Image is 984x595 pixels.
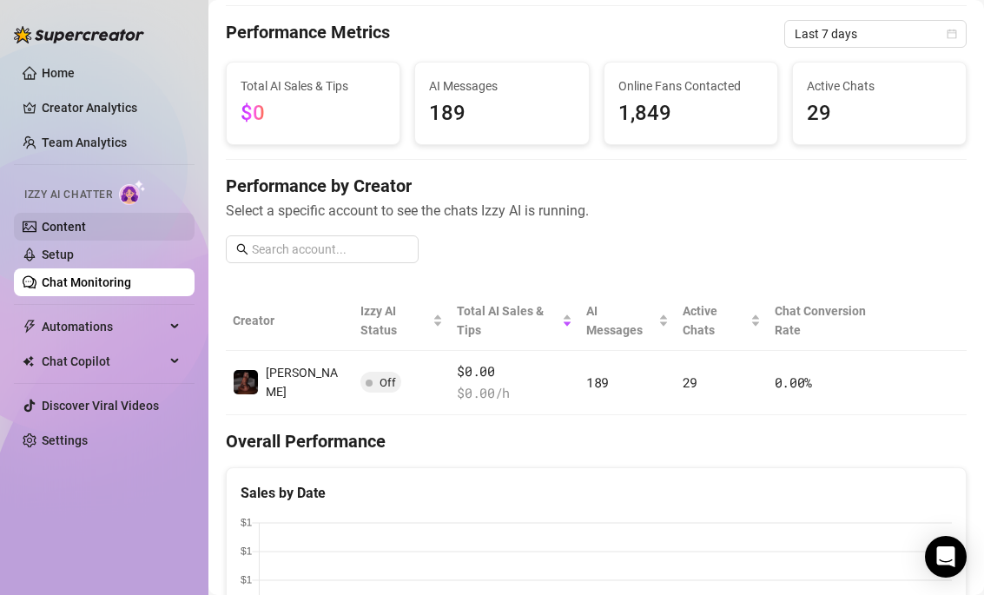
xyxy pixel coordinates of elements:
span: Off [380,376,396,389]
span: Izzy AI Status [360,301,429,340]
span: 29 [683,374,697,391]
span: AI Messages [429,76,574,96]
th: Active Chats [676,291,768,351]
img: logo-BBDzfeDw.svg [14,26,144,43]
a: Home [42,66,75,80]
span: Online Fans Contacted [618,76,763,96]
th: Chat Conversion Rate [768,291,893,351]
span: Total AI Sales & Tips [241,76,386,96]
a: Setup [42,248,74,261]
span: calendar [947,29,957,39]
div: Sales by Date [241,482,952,504]
img: Maria [234,370,258,394]
span: 0.00 % [775,374,813,391]
span: Chat Copilot [42,347,165,375]
span: thunderbolt [23,320,36,334]
a: Chat Monitoring [42,275,131,289]
a: Settings [42,433,88,447]
input: Search account... [252,240,408,259]
span: $0 [241,101,265,125]
span: 189 [586,374,609,391]
span: 29 [807,97,952,130]
th: Creator [226,291,353,351]
span: Active Chats [683,301,747,340]
span: $ 0.00 /h [457,383,572,404]
span: AI Messages [586,301,655,340]
h4: Overall Performance [226,429,967,453]
span: Total AI Sales & Tips [457,301,558,340]
a: Discover Viral Videos [42,399,159,413]
span: search [236,243,248,255]
a: Team Analytics [42,136,127,149]
th: Total AI Sales & Tips [450,291,579,351]
th: AI Messages [579,291,676,351]
img: Chat Copilot [23,355,34,367]
h4: Performance Metrics [226,20,390,48]
img: AI Chatter [119,180,146,205]
a: Creator Analytics [42,94,181,122]
span: [PERSON_NAME] [266,366,338,399]
span: Active Chats [807,76,952,96]
span: Select a specific account to see the chats Izzy AI is running. [226,200,967,221]
span: Izzy AI Chatter [24,187,112,203]
th: Izzy AI Status [353,291,450,351]
span: Automations [42,313,165,340]
span: $0.00 [457,361,572,382]
div: Open Intercom Messenger [925,536,967,578]
span: 189 [429,97,574,130]
h4: Performance by Creator [226,174,967,198]
span: Last 7 days [795,21,956,47]
span: 1,849 [618,97,763,130]
a: Content [42,220,86,234]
